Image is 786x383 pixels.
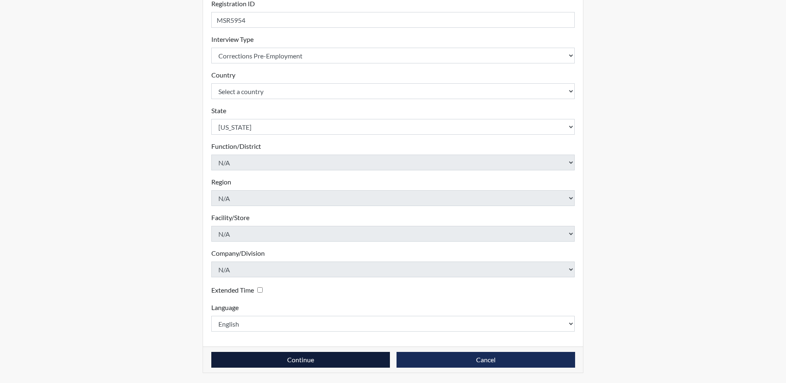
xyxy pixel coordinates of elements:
[211,303,239,313] label: Language
[211,285,254,295] label: Extended Time
[211,106,226,116] label: State
[211,70,235,80] label: Country
[397,352,575,368] button: Cancel
[211,34,254,44] label: Interview Type
[211,12,575,28] input: Insert a Registration ID, which needs to be a unique alphanumeric value for each interviewee
[211,177,231,187] label: Region
[211,248,265,258] label: Company/Division
[211,284,266,296] div: Checking this box will provide the interviewee with an accomodation of extra time to answer each ...
[211,141,261,151] label: Function/District
[211,352,390,368] button: Continue
[211,213,249,223] label: Facility/Store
